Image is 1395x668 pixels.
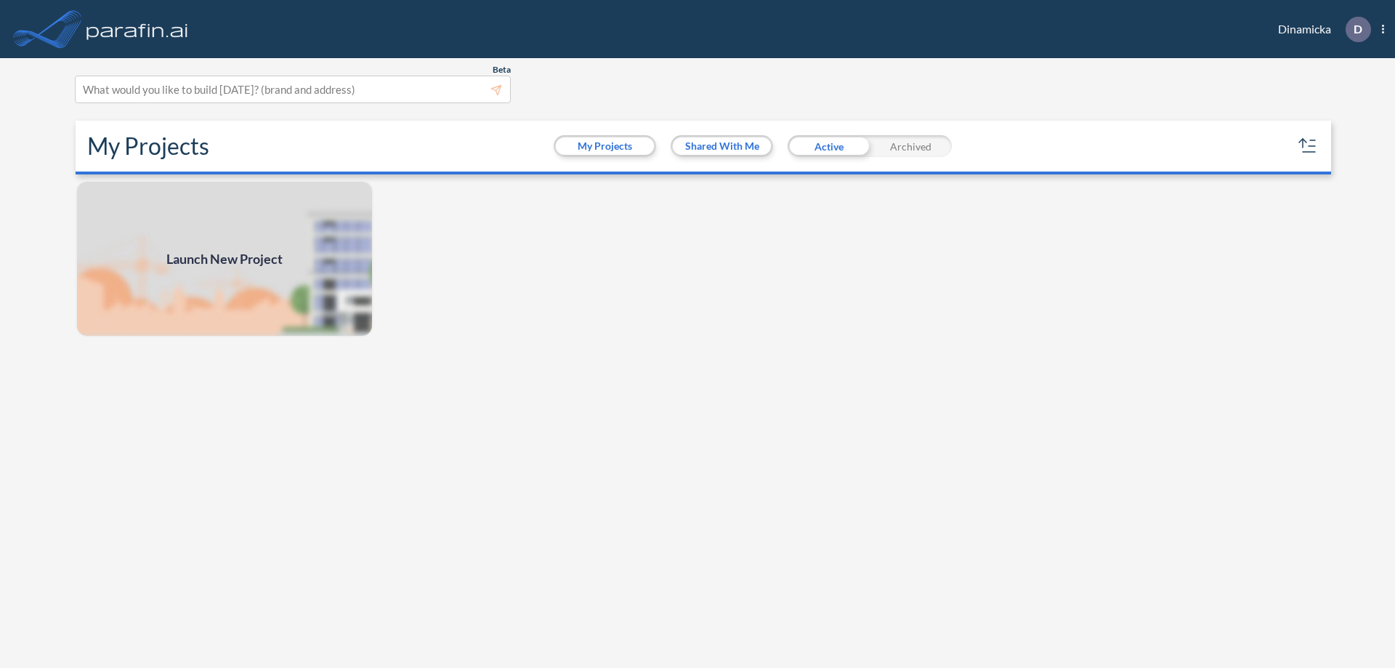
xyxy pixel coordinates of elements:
[788,135,870,157] div: Active
[84,15,191,44] img: logo
[870,135,952,157] div: Archived
[1354,23,1362,36] p: D
[76,180,373,337] a: Launch New Project
[673,137,771,155] button: Shared With Me
[76,180,373,337] img: add
[1296,134,1319,158] button: sort
[87,132,209,160] h2: My Projects
[1256,17,1384,42] div: Dinamicka
[556,137,654,155] button: My Projects
[493,64,511,76] span: Beta
[166,249,283,269] span: Launch New Project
